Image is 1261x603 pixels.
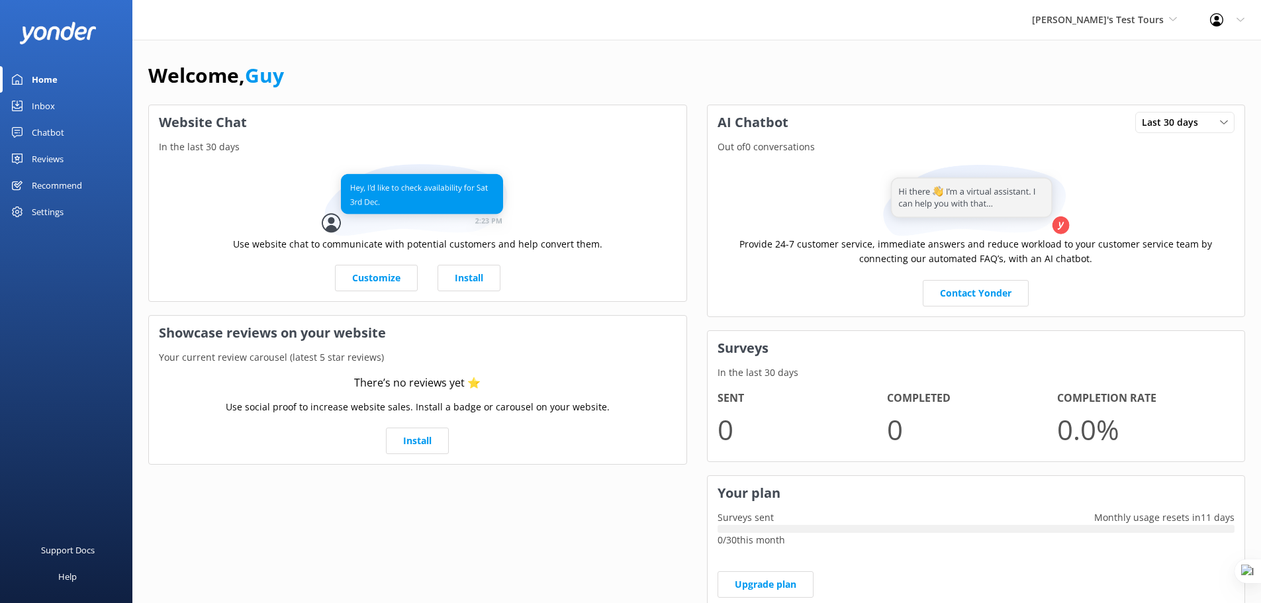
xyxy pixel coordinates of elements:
[322,164,514,236] img: conversation...
[386,428,449,454] a: Install
[718,571,814,598] a: Upgrade plan
[1032,13,1164,26] span: [PERSON_NAME]'s Test Tours
[149,140,686,154] p: In the last 30 days
[226,400,610,414] p: Use social proof to increase website sales. Install a badge or carousel on your website.
[148,60,284,91] h1: Welcome,
[923,280,1029,306] a: Contact Yonder
[58,563,77,590] div: Help
[718,237,1235,267] p: Provide 24-7 customer service, immediate answers and reduce workload to your customer service tea...
[708,331,1245,365] h3: Surveys
[438,265,500,291] a: Install
[32,172,82,199] div: Recommend
[41,537,95,563] div: Support Docs
[718,390,888,407] h4: Sent
[887,390,1057,407] h4: Completed
[708,140,1245,154] p: Out of 0 conversations
[718,407,888,451] p: 0
[32,66,58,93] div: Home
[708,365,1245,380] p: In the last 30 days
[1142,115,1206,130] span: Last 30 days
[880,165,1072,237] img: assistant...
[718,533,1235,547] p: 0 / 30 this month
[149,105,686,140] h3: Website Chat
[20,22,96,44] img: yonder-white-logo.png
[149,350,686,365] p: Your current review carousel (latest 5 star reviews)
[233,237,602,252] p: Use website chat to communicate with potential customers and help convert them.
[32,119,64,146] div: Chatbot
[32,199,64,225] div: Settings
[245,62,284,89] a: Guy
[32,93,55,119] div: Inbox
[149,316,686,350] h3: Showcase reviews on your website
[32,146,64,172] div: Reviews
[354,375,481,392] div: There’s no reviews yet ⭐
[1057,407,1227,451] p: 0.0 %
[708,105,798,140] h3: AI Chatbot
[708,510,784,525] p: Surveys sent
[335,265,418,291] a: Customize
[708,476,1245,510] h3: Your plan
[887,407,1057,451] p: 0
[1057,390,1227,407] h4: Completion Rate
[1084,510,1244,525] p: Monthly usage resets in 11 days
